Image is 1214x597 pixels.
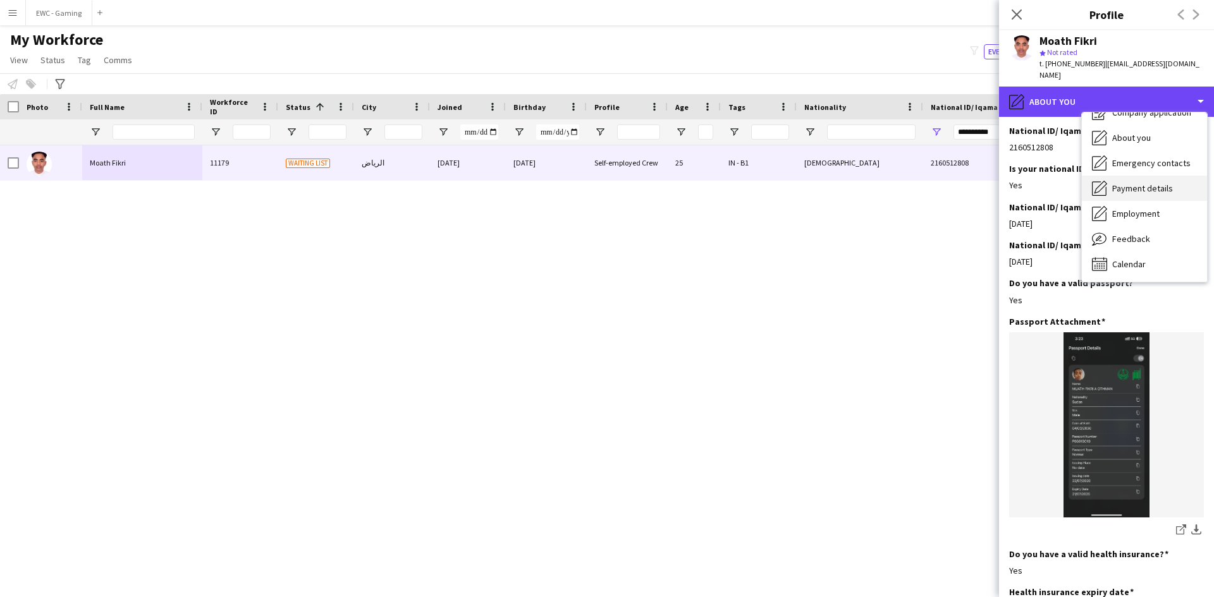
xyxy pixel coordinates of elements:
div: Company application [1082,100,1207,125]
input: Status Filter Input [309,124,346,140]
div: Yes [1009,565,1204,576]
h3: Do you have a valid health insurance? [1009,548,1168,560]
span: Profile [594,102,620,112]
button: Open Filter Menu [804,126,816,138]
div: Moath Fikri [1039,35,1097,47]
span: National ID/ Iqama number [931,102,1026,112]
span: Company application [1112,107,1191,118]
a: View [5,52,33,68]
button: Everyone8,179 [984,44,1047,59]
div: Emergency contacts [1082,150,1207,176]
button: Open Filter Menu [362,126,373,138]
span: Waiting list [286,159,330,168]
div: [DATE] [1009,218,1204,229]
img: IMG_1900.png [1009,332,1204,517]
input: City Filter Input [384,124,422,140]
div: [DEMOGRAPHIC_DATA] [797,145,923,180]
span: My Workforce [10,30,103,49]
input: Joined Filter Input [460,124,498,140]
span: Workforce ID [210,97,255,116]
span: Photo [27,102,48,112]
h3: National ID/ Iqama Issue Date [1009,202,1136,213]
div: Calendar [1082,251,1207,277]
span: 2160512808 [931,158,969,167]
span: Feedback [1112,233,1150,244]
h3: Do you have a valid passport? [1009,277,1133,289]
span: Calendar [1112,258,1146,270]
h3: Passport Attachment [1009,316,1105,327]
button: Open Filter Menu [931,126,942,138]
span: About you [1112,132,1151,143]
div: [DATE] [1009,256,1204,267]
div: 2160512808 [1009,142,1204,153]
button: Open Filter Menu [513,126,525,138]
input: Tags Filter Input [751,124,789,140]
input: Nationality Filter Input [827,124,916,140]
span: Birthday [513,102,546,112]
span: Comms [104,54,132,66]
span: Status [40,54,65,66]
span: Status [286,102,310,112]
div: About you [999,87,1214,117]
input: Full Name Filter Input [113,124,195,140]
button: Open Filter Menu [728,126,740,138]
span: City [362,102,376,112]
div: [DATE] [506,145,587,180]
span: t. [PHONE_NUMBER] [1039,59,1105,68]
app-action-btn: Advanced filters [52,76,68,92]
span: Tag [78,54,91,66]
div: Feedback [1082,226,1207,251]
div: Employment [1082,201,1207,226]
span: Joined [438,102,462,112]
span: Full Name [90,102,125,112]
input: Workforce ID Filter Input [233,124,271,140]
button: Open Filter Menu [210,126,221,138]
div: 25 [668,145,721,180]
span: Emergency contacts [1112,157,1191,169]
input: Profile Filter Input [617,124,660,140]
input: Age Filter Input [698,124,713,140]
h3: National ID/ Iqama number [1009,125,1125,136]
a: Status [35,52,70,68]
span: Age [675,102,689,112]
input: Birthday Filter Input [536,124,579,140]
div: Self-employed Crew [587,145,668,180]
div: [DATE] [430,145,506,180]
a: Comms [99,52,137,68]
div: IN - B1 [721,145,797,180]
div: Yes [1009,179,1204,191]
h3: National ID/ Iqama Expiry Date [1009,239,1139,251]
div: About you [1082,125,1207,150]
span: Moath Fikri [90,158,126,167]
button: Open Filter Menu [594,126,606,138]
span: View [10,54,28,66]
span: Not rated [1047,47,1077,57]
div: Yes [1009,294,1204,306]
div: الرياض [354,145,430,180]
span: Nationality [804,102,846,112]
button: EWC - Gaming [26,1,92,25]
h3: Is your national ID/Iqama valid? [1009,163,1144,174]
input: National ID/ Iqama number Filter Input [953,124,1042,140]
button: Open Filter Menu [438,126,449,138]
a: Tag [73,52,96,68]
h3: Profile [999,6,1214,23]
span: Payment details [1112,183,1173,194]
button: Open Filter Menu [90,126,101,138]
span: Tags [728,102,745,112]
span: | [EMAIL_ADDRESS][DOMAIN_NAME] [1039,59,1199,80]
button: Open Filter Menu [286,126,297,138]
img: Moath Fikri [27,152,52,177]
div: Payment details [1082,176,1207,201]
span: Employment [1112,208,1160,219]
div: 11179 [202,145,278,180]
button: Open Filter Menu [675,126,687,138]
